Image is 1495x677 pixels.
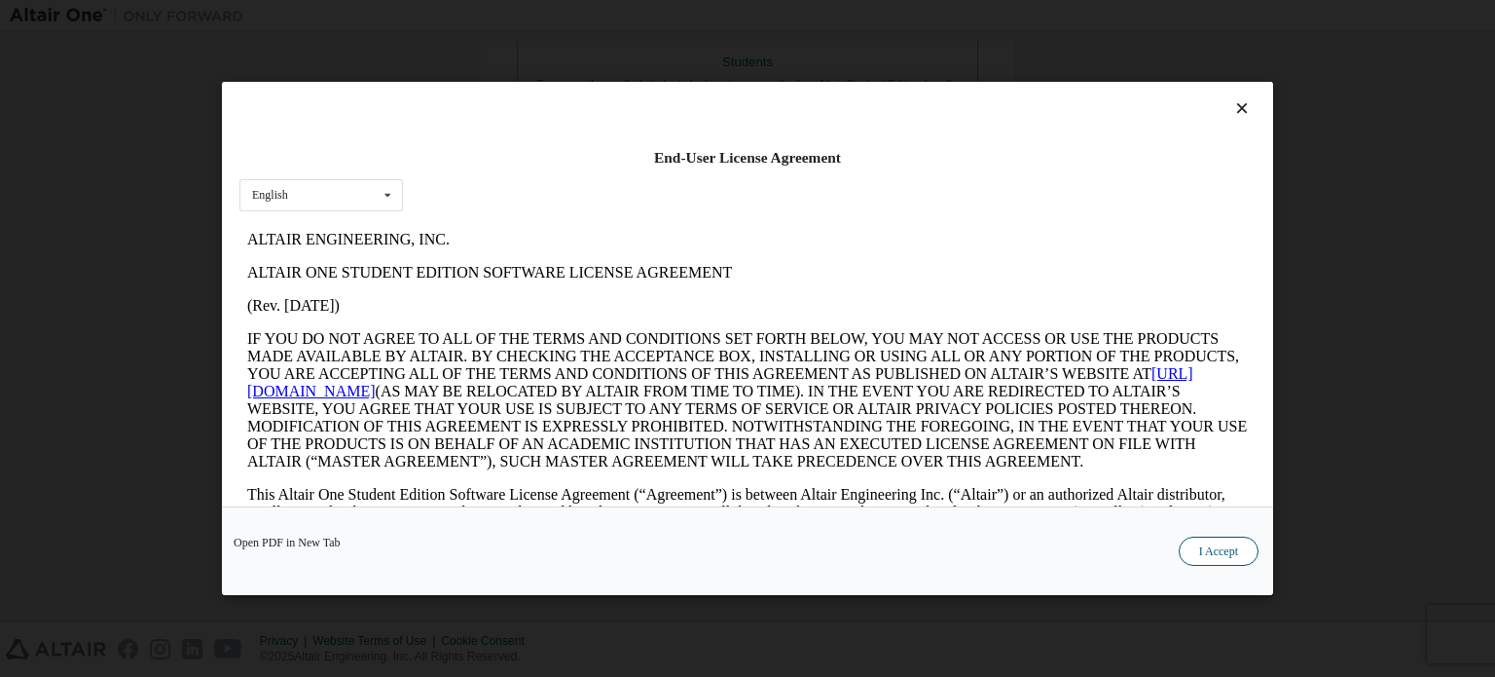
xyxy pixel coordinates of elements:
[1179,537,1258,566] button: I Accept
[8,41,1008,58] p: ALTAIR ONE STUDENT EDITION SOFTWARE LICENSE AGREEMENT
[8,8,1008,25] p: ALTAIR ENGINEERING, INC.
[8,74,1008,92] p: (Rev. [DATE])
[234,537,341,548] a: Open PDF in New Tab
[8,142,954,176] a: [URL][DOMAIN_NAME]
[252,189,288,201] div: English
[239,148,1256,168] div: End-User License Agreement
[8,263,1008,333] p: This Altair One Student Edition Software License Agreement (“Agreement”) is between Altair Engine...
[8,107,1008,247] p: IF YOU DO NOT AGREE TO ALL OF THE TERMS AND CONDITIONS SET FORTH BELOW, YOU MAY NOT ACCESS OR USE...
